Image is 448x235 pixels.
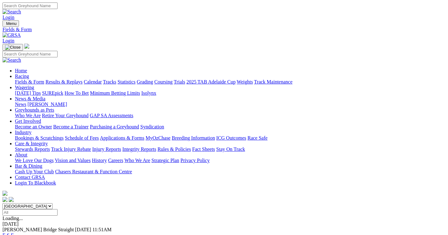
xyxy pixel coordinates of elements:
div: Get Involved [15,124,446,130]
a: [DATE] Tips [15,90,41,96]
a: Race Safe [247,135,267,141]
a: Retire Your Greyhound [42,113,89,118]
img: Search [2,9,21,15]
button: Toggle navigation [2,44,23,51]
div: About [15,158,446,163]
img: GRSA [2,32,21,38]
a: Schedule of Fees [65,135,99,141]
a: Contact GRSA [15,175,45,180]
a: News & Media [15,96,45,101]
a: ICG Outcomes [216,135,246,141]
a: Weights [237,79,253,84]
div: Greyhounds as Pets [15,113,446,118]
a: Careers [108,158,123,163]
a: About [15,152,27,157]
span: [DATE] [75,227,91,232]
a: Syndication [140,124,164,129]
div: Industry [15,135,446,141]
a: Rules & Policies [157,146,191,152]
a: Fact Sheets [192,146,215,152]
a: Who We Are [15,113,41,118]
a: Wagering [15,85,34,90]
img: logo-grsa-white.png [2,191,7,196]
a: Login [2,15,14,20]
a: Care & Integrity [15,141,48,146]
a: Statistics [118,79,136,84]
a: Track Injury Rebate [51,146,91,152]
img: facebook.svg [2,197,7,202]
span: [PERSON_NAME] Bridge Straight [2,227,74,232]
a: Login [2,38,14,43]
a: Injury Reports [92,146,121,152]
a: Racing [15,74,29,79]
a: Who We Are [124,158,150,163]
a: Login To Blackbook [15,180,56,185]
div: Wagering [15,90,446,96]
div: Bar & Dining [15,169,446,175]
div: Racing [15,79,446,85]
a: Vision and Values [55,158,91,163]
span: Menu [6,21,16,26]
a: SUREpick [42,90,63,96]
div: Care & Integrity [15,146,446,152]
a: GAP SA Assessments [90,113,133,118]
a: Applications & Forms [100,135,144,141]
a: Trials [174,79,185,84]
a: MyOzChase [146,135,170,141]
span: 11:51AM [92,227,112,232]
a: Bookings & Scratchings [15,135,63,141]
a: Breeding Information [172,135,215,141]
a: How To Bet [65,90,89,96]
a: Fields & Form [15,79,44,84]
input: Search [2,51,58,57]
a: Integrity Reports [122,146,156,152]
a: Results & Replays [45,79,82,84]
a: Become a Trainer [53,124,89,129]
a: Track Maintenance [254,79,292,84]
img: Close [5,45,21,50]
button: Toggle navigation [2,20,19,27]
a: We Love Our Dogs [15,158,54,163]
img: twitter.svg [9,197,14,202]
a: Strategic Plan [152,158,179,163]
a: Home [15,68,27,73]
img: Search [2,57,21,63]
a: News [15,102,26,107]
a: 2025 TAB Adelaide Cup [186,79,236,84]
a: Get Involved [15,118,41,124]
a: Chasers Restaurant & Function Centre [55,169,132,174]
a: Coursing [154,79,173,84]
a: Bar & Dining [15,163,42,169]
a: Grading [137,79,153,84]
img: logo-grsa-white.png [24,44,29,49]
a: Minimum Betting Limits [90,90,140,96]
a: Calendar [84,79,102,84]
a: Tracks [103,79,116,84]
div: News & Media [15,102,446,107]
input: Search [2,2,58,9]
a: Fields & Form [2,27,446,32]
a: Privacy Policy [180,158,210,163]
a: Become an Owner [15,124,52,129]
a: Industry [15,130,31,135]
a: Purchasing a Greyhound [90,124,139,129]
a: Cash Up Your Club [15,169,54,174]
a: Greyhounds as Pets [15,107,54,113]
div: [DATE] [2,221,446,227]
span: Loading... [2,216,23,221]
a: Stewards Reports [15,146,50,152]
a: Isolynx [141,90,156,96]
a: History [92,158,107,163]
a: Stay On Track [216,146,245,152]
a: [PERSON_NAME] [27,102,67,107]
input: Select date [2,209,58,216]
